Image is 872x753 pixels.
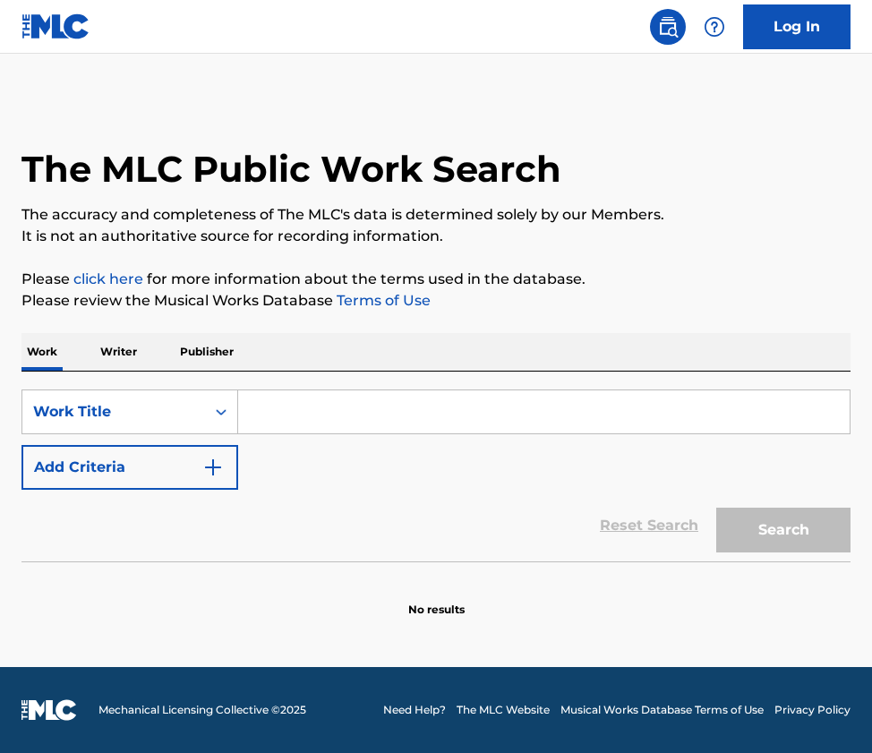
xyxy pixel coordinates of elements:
[21,699,77,721] img: logo
[21,290,851,312] p: Please review the Musical Works Database
[21,389,851,561] form: Search Form
[704,16,725,38] img: help
[21,13,90,39] img: MLC Logo
[697,9,732,45] div: Help
[21,226,851,247] p: It is not an authoritative source for recording information.
[98,702,306,718] span: Mechanical Licensing Collective © 2025
[21,333,63,371] p: Work
[21,204,851,226] p: The accuracy and completeness of The MLC's data is determined solely by our Members.
[457,702,550,718] a: The MLC Website
[73,270,143,287] a: click here
[95,333,142,371] p: Writer
[560,702,764,718] a: Musical Works Database Terms of Use
[21,147,561,192] h1: The MLC Public Work Search
[21,445,238,490] button: Add Criteria
[650,9,686,45] a: Public Search
[774,702,851,718] a: Privacy Policy
[383,702,446,718] a: Need Help?
[21,269,851,290] p: Please for more information about the terms used in the database.
[408,580,465,618] p: No results
[743,4,851,49] a: Log In
[33,401,194,423] div: Work Title
[657,16,679,38] img: search
[333,292,431,309] a: Terms of Use
[175,333,239,371] p: Publisher
[202,457,224,478] img: 9d2ae6d4665cec9f34b9.svg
